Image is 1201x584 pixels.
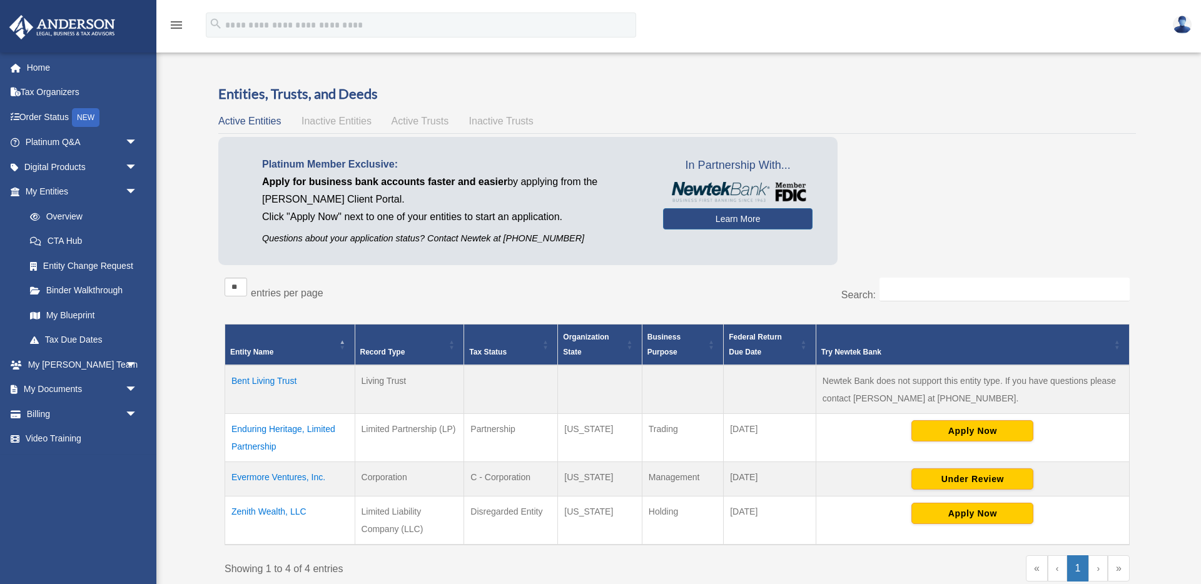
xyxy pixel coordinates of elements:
span: arrow_drop_down [125,130,150,156]
a: Learn More [663,208,813,229]
a: Tax Due Dates [18,328,150,353]
button: Under Review [911,468,1033,490]
th: Business Purpose: Activate to sort [642,324,723,365]
a: Order StatusNEW [9,104,156,130]
a: Entity Change Request [18,253,150,278]
td: Holding [642,496,723,545]
td: Enduring Heritage, Limited Partnership [225,413,355,461]
label: Search: [841,289,876,300]
th: Record Type: Activate to sort [355,324,464,365]
th: Organization State: Activate to sort [558,324,642,365]
a: Binder Walkthrough [18,278,150,303]
span: Record Type [360,348,405,356]
td: [US_STATE] [558,496,642,545]
td: Evermore Ventures, Inc. [225,461,355,496]
a: Digital Productsarrow_drop_down [9,154,156,179]
p: by applying from the [PERSON_NAME] Client Portal. [262,173,644,208]
td: C - Corporation [464,461,558,496]
img: Anderson Advisors Platinum Portal [6,15,119,39]
p: Platinum Member Exclusive: [262,156,644,173]
th: Entity Name: Activate to invert sorting [225,324,355,365]
a: Tax Organizers [9,80,156,105]
td: [DATE] [724,413,816,461]
td: [DATE] [724,461,816,496]
a: Video Training [9,426,156,451]
span: Entity Name [230,348,273,356]
img: NewtekBankLogoSM.png [669,182,806,202]
td: Newtek Bank does not support this entity type. If you have questions please contact [PERSON_NAME]... [816,365,1129,414]
td: Zenith Wealth, LLC [225,496,355,545]
td: Trading [642,413,723,461]
a: Next [1088,555,1108,581]
label: entries per page [251,288,323,298]
a: Billingarrow_drop_down [9,401,156,426]
span: Inactive Trusts [469,116,534,126]
span: Active Trusts [392,116,449,126]
a: Previous [1048,555,1067,581]
td: Partnership [464,413,558,461]
td: Disregarded Entity [464,496,558,545]
div: Showing 1 to 4 of 4 entries [225,555,668,578]
a: Last [1108,555,1130,581]
button: Apply Now [911,503,1033,524]
a: Platinum Q&Aarrow_drop_down [9,130,156,155]
th: Try Newtek Bank : Activate to sort [816,324,1129,365]
a: Overview [18,204,144,229]
td: Limited Liability Company (LLC) [355,496,464,545]
td: Corporation [355,461,464,496]
a: My [PERSON_NAME] Teamarrow_drop_down [9,352,156,377]
span: Business Purpose [647,333,681,356]
i: search [209,17,223,31]
div: Try Newtek Bank [821,345,1110,360]
i: menu [169,18,184,33]
a: CTA Hub [18,229,150,254]
a: First [1026,555,1048,581]
th: Federal Return Due Date: Activate to sort [724,324,816,365]
p: Click "Apply Now" next to one of your entities to start an application. [262,208,644,226]
span: arrow_drop_down [125,179,150,205]
a: menu [169,22,184,33]
span: arrow_drop_down [125,352,150,378]
a: My Documentsarrow_drop_down [9,377,156,402]
th: Tax Status: Activate to sort [464,324,558,365]
span: Federal Return Due Date [729,333,782,356]
span: In Partnership With... [663,156,813,176]
span: arrow_drop_down [125,401,150,427]
td: [DATE] [724,496,816,545]
a: My Entitiesarrow_drop_down [9,179,150,204]
td: Living Trust [355,365,464,414]
span: Inactive Entities [302,116,372,126]
span: Apply for business bank accounts faster and easier [262,176,507,187]
a: 1 [1067,555,1089,581]
button: Apply Now [911,420,1033,441]
span: Organization State [563,333,609,356]
td: Management [642,461,723,496]
span: Tax Status [469,348,507,356]
img: User Pic [1173,16,1192,34]
a: My Blueprint [18,303,150,328]
div: NEW [72,108,99,127]
td: Limited Partnership (LP) [355,413,464,461]
span: arrow_drop_down [125,377,150,403]
h3: Entities, Trusts, and Deeds [218,84,1136,104]
td: Bent Living Trust [225,365,355,414]
p: Questions about your application status? Contact Newtek at [PHONE_NUMBER] [262,231,644,246]
span: Active Entities [218,116,281,126]
span: arrow_drop_down [125,154,150,180]
td: [US_STATE] [558,413,642,461]
td: [US_STATE] [558,461,642,496]
a: Home [9,55,156,80]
